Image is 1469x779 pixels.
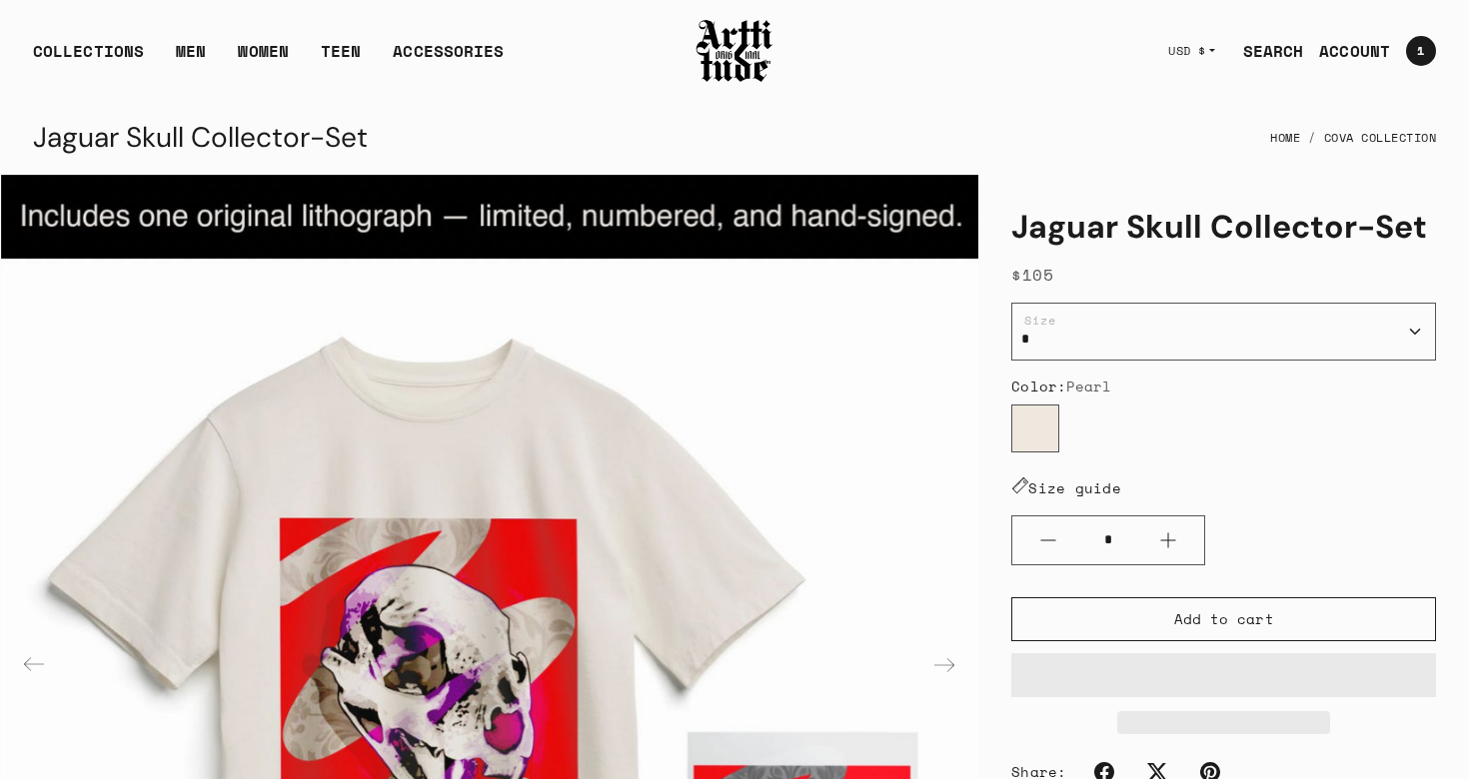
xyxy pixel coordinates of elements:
[1390,28,1436,74] a: Open cart
[10,641,58,689] div: Previous slide
[695,17,774,85] img: Arttitude
[1011,263,1053,287] span: $105
[1227,31,1304,71] a: SEARCH
[176,39,206,79] a: MEN
[1132,516,1204,564] button: Plus
[321,39,361,79] a: TEEN
[1012,516,1084,564] button: Minus
[33,39,144,79] div: COLLECTIONS
[1270,116,1300,160] a: Home
[1303,31,1390,71] a: ACCOUNT
[1417,45,1424,57] span: 1
[238,39,289,79] a: WOMEN
[1011,377,1436,396] div: Color:
[1084,521,1132,558] input: Quantity
[1011,597,1436,641] button: Add to cart
[1324,116,1437,160] a: Cova Collection
[1066,376,1112,396] span: Pearl
[1174,609,1274,629] span: Add to cart
[393,39,504,79] div: ACCESSORIES
[1168,43,1206,59] span: USD $
[33,114,368,162] div: Jaguar Skull Collector-Set
[1011,404,1059,452] label: Pearl
[17,39,520,79] ul: Main navigation
[1156,29,1227,73] button: USD $
[1011,207,1436,247] h1: Jaguar Skull Collector-Set
[1011,477,1121,498] a: Size guide
[920,641,968,689] div: Next slide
